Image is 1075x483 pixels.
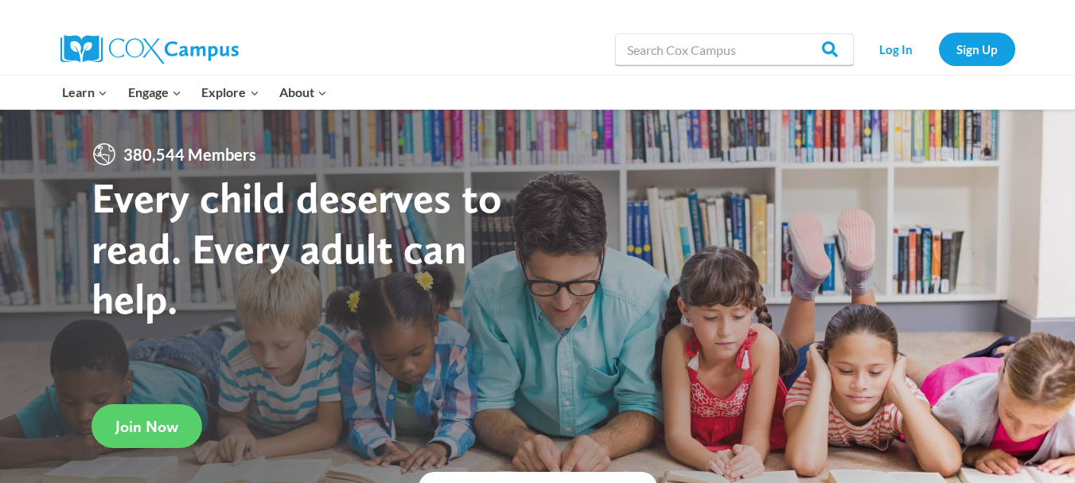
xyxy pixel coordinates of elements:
img: Cox Campus [60,35,239,64]
nav: Secondary Navigation [862,33,1015,65]
a: Join Now [92,404,202,448]
span: 380,544 Members [117,142,263,167]
span: Engage [128,82,181,103]
strong: Every child deserves to read. Every adult can help. [92,172,502,324]
nav: Primary Navigation [53,76,337,109]
a: Sign Up [939,33,1015,65]
span: About [279,82,327,103]
span: Explore [201,82,259,103]
a: Log In [862,33,931,65]
input: Search Cox Campus [615,33,854,65]
span: Join Now [115,417,178,436]
span: Learn [62,82,107,103]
